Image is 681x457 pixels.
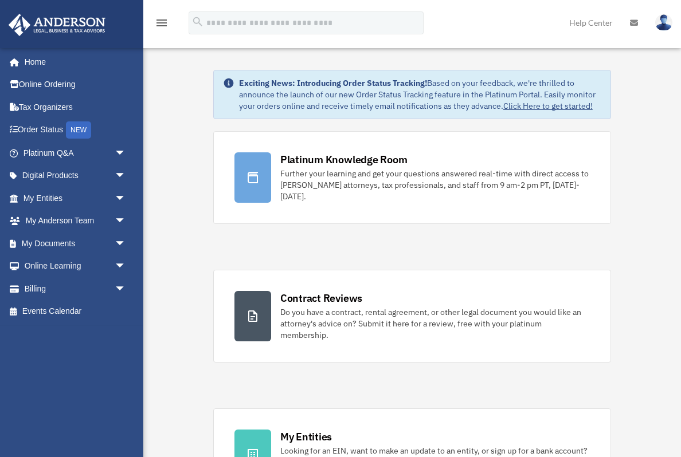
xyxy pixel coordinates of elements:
span: arrow_drop_down [115,164,138,188]
img: Anderson Advisors Platinum Portal [5,14,109,36]
a: Billingarrow_drop_down [8,277,143,300]
div: NEW [66,121,91,139]
span: arrow_drop_down [115,210,138,233]
div: Based on your feedback, we're thrilled to announce the launch of our new Order Status Tracking fe... [239,77,601,112]
span: arrow_drop_down [115,187,138,210]
a: My Entitiesarrow_drop_down [8,187,143,210]
div: Platinum Knowledge Room [280,152,408,167]
span: arrow_drop_down [115,232,138,255]
div: Do you have a contract, rental agreement, or other legal document you would like an attorney's ad... [280,306,590,341]
a: Digital Productsarrow_drop_down [8,164,143,187]
a: menu [155,20,169,30]
a: Order StatusNEW [8,119,143,142]
a: Tax Organizers [8,96,143,119]
a: Home [8,50,138,73]
div: Further your learning and get your questions answered real-time with direct access to [PERSON_NAM... [280,168,590,202]
a: My Anderson Teamarrow_drop_down [8,210,143,233]
a: Events Calendar [8,300,143,323]
i: menu [155,16,169,30]
a: Click Here to get started! [503,101,593,111]
span: arrow_drop_down [115,141,138,165]
a: Platinum Knowledge Room Further your learning and get your questions answered real-time with dire... [213,131,611,224]
img: User Pic [655,14,672,31]
a: Contract Reviews Do you have a contract, rental agreement, or other legal document you would like... [213,270,611,363]
span: arrow_drop_down [115,277,138,301]
a: Platinum Q&Aarrow_drop_down [8,141,143,164]
div: Contract Reviews [280,291,362,305]
a: Online Learningarrow_drop_down [8,255,143,278]
i: search [191,15,204,28]
span: arrow_drop_down [115,255,138,278]
strong: Exciting News: Introducing Order Status Tracking! [239,78,427,88]
a: My Documentsarrow_drop_down [8,232,143,255]
a: Online Ordering [8,73,143,96]
div: My Entities [280,430,332,444]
